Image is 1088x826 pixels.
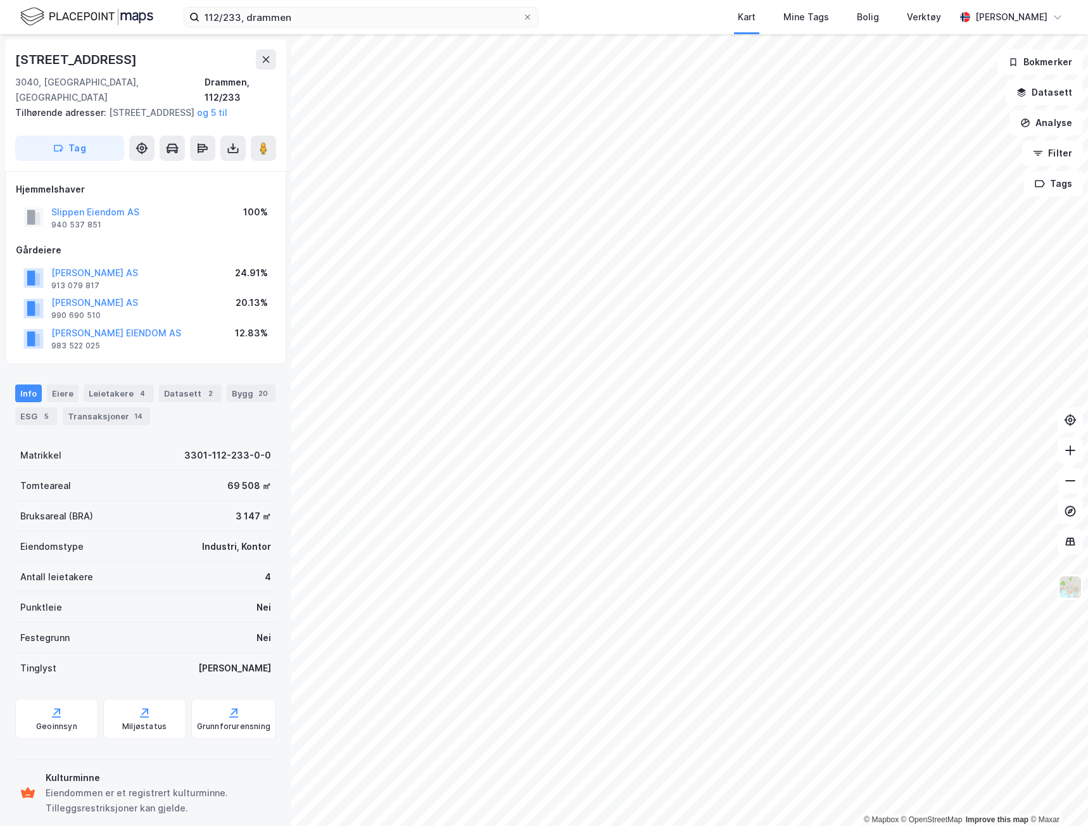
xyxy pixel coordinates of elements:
[227,478,271,493] div: 69 508 ㎡
[236,509,271,524] div: 3 147 ㎡
[51,281,99,291] div: 913 079 817
[1025,765,1088,826] iframe: Chat Widget
[20,478,71,493] div: Tomteareal
[20,6,153,28] img: logo.f888ab2527a4732fd821a326f86c7f29.svg
[236,295,268,310] div: 20.13%
[15,384,42,402] div: Info
[20,600,62,615] div: Punktleie
[864,815,899,824] a: Mapbox
[205,75,276,105] div: Drammen, 112/233
[1024,171,1083,196] button: Tags
[15,407,58,425] div: ESG
[46,770,271,785] div: Kulturminne
[256,600,271,615] div: Nei
[901,815,963,824] a: OpenStreetMap
[907,10,941,25] div: Verktøy
[20,448,61,463] div: Matrikkel
[1022,141,1083,166] button: Filter
[16,243,275,258] div: Gårdeiere
[1025,765,1088,826] div: Kontrollprogram for chat
[20,569,93,585] div: Antall leietakere
[198,661,271,676] div: [PERSON_NAME]
[204,387,217,400] div: 2
[235,265,268,281] div: 24.91%
[132,410,145,423] div: 14
[199,8,522,27] input: Søk på adresse, matrikkel, gårdeiere, leietakere eller personer
[46,785,271,816] div: Eiendommen er et registrert kulturminne. Tilleggsrestriksjoner kan gjelde.
[51,341,100,351] div: 983 522 025
[265,569,271,585] div: 4
[243,205,268,220] div: 100%
[1009,110,1083,136] button: Analyse
[15,136,124,161] button: Tag
[84,384,154,402] div: Leietakere
[15,107,109,118] span: Tilhørende adresser:
[20,661,56,676] div: Tinglyst
[16,182,275,197] div: Hjemmelshaver
[235,326,268,341] div: 12.83%
[15,75,205,105] div: 3040, [GEOGRAPHIC_DATA], [GEOGRAPHIC_DATA]
[20,630,70,645] div: Festegrunn
[857,10,879,25] div: Bolig
[40,410,53,423] div: 5
[256,630,271,645] div: Nei
[966,815,1028,824] a: Improve this map
[197,721,270,732] div: Grunnforurensning
[15,105,266,120] div: [STREET_ADDRESS]
[47,384,79,402] div: Eiere
[184,448,271,463] div: 3301-112-233-0-0
[122,721,167,732] div: Miljøstatus
[63,407,150,425] div: Transaksjoner
[738,10,756,25] div: Kart
[783,10,829,25] div: Mine Tags
[15,49,139,70] div: [STREET_ADDRESS]
[256,387,270,400] div: 20
[997,49,1083,75] button: Bokmerker
[136,387,149,400] div: 4
[20,509,93,524] div: Bruksareal (BRA)
[159,384,222,402] div: Datasett
[51,310,101,321] div: 990 690 510
[1006,80,1083,105] button: Datasett
[36,721,77,732] div: Geoinnsyn
[202,539,271,554] div: Industri, Kontor
[227,384,275,402] div: Bygg
[20,539,84,554] div: Eiendomstype
[975,10,1047,25] div: [PERSON_NAME]
[1058,575,1082,599] img: Z
[51,220,101,230] div: 940 537 851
